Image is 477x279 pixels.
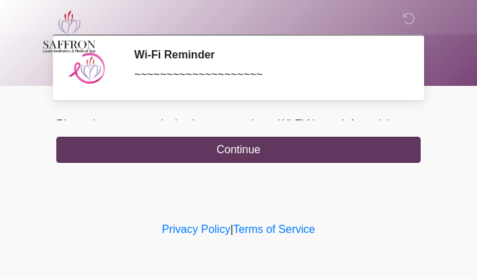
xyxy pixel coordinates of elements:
img: Saffron Laser Aesthetics and Medical Spa Logo [43,10,96,53]
a: Privacy Policy [162,223,231,235]
img: Agent Avatar [67,48,108,89]
button: Continue [56,137,421,163]
a: | [230,223,233,235]
div: ~~~~~~~~~~~~~~~~~~~~ [134,67,400,83]
a: Terms of Service [233,223,315,235]
p: Please be sure your device is connected to a Wi-Fi Network for quicker service. [56,116,421,149]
